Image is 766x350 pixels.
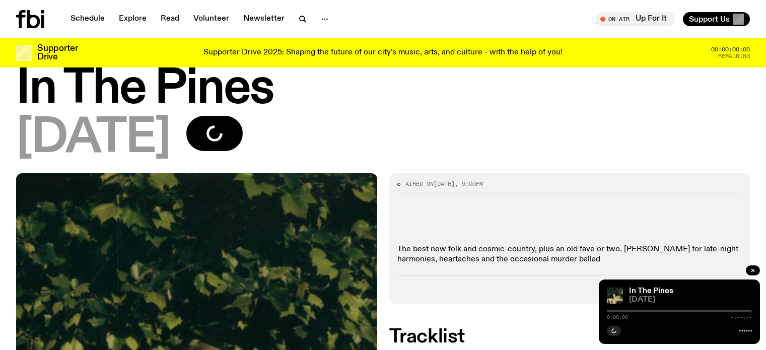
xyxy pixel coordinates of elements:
a: In The Pines [629,287,673,295]
h2: Tracklist [389,328,750,346]
a: Read [155,12,185,26]
a: Volunteer [187,12,235,26]
span: -:--:-- [731,315,752,320]
span: [DATE] [16,116,170,161]
h3: Supporter Drive [37,44,78,61]
span: Remaining [718,53,750,59]
a: Explore [113,12,153,26]
h1: In The Pines [16,66,750,112]
span: Aired on [405,180,434,188]
span: , 9:00pm [455,180,483,188]
a: Newsletter [237,12,291,26]
p: Supporter Drive 2025: Shaping the future of our city’s music, arts, and culture - with the help o... [203,48,563,57]
span: 0:00:00 [607,315,628,320]
a: Schedule [64,12,111,26]
button: On AirUp For It [595,12,675,26]
span: [DATE] [434,180,455,188]
p: The best new folk and cosmic-country, plus an old fave or two. [PERSON_NAME] for late-night harmo... [397,245,742,264]
span: Support Us [689,15,730,24]
span: [DATE] [629,296,752,304]
button: Support Us [683,12,750,26]
span: 00:00:00:00 [711,47,750,52]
